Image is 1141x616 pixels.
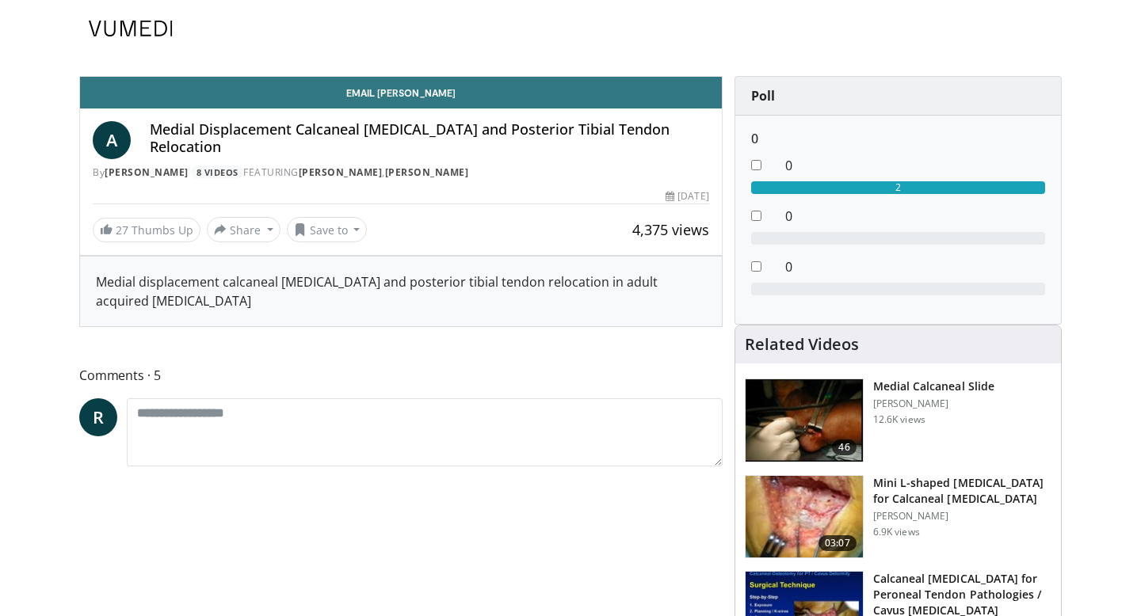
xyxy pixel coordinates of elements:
dd: 0 [773,156,1057,175]
span: 03:07 [819,535,857,551]
span: 4,375 views [632,220,709,239]
a: 03:07 Mini L-shaped [MEDICAL_DATA] for Calcaneal [MEDICAL_DATA] [PERSON_NAME] 6.9K views [745,475,1051,559]
a: 46 Medial Calcaneal Slide [PERSON_NAME] 12.6K views [745,378,1051,462]
h3: Mini L-shaped [MEDICAL_DATA] for Calcaneal [MEDICAL_DATA] [873,475,1051,507]
span: Comments 5 [79,365,723,386]
a: [PERSON_NAME] [105,165,189,179]
div: 2 [751,181,1045,194]
p: 12.6K views [873,413,925,426]
a: 8 Videos [191,165,243,179]
dd: 0 [773,257,1057,276]
strong: Poll [751,87,775,105]
a: 27 Thumbs Up [93,218,200,242]
img: VuMedi Logo [89,21,173,36]
a: R [79,398,117,436]
a: Email [PERSON_NAME] [80,77,722,108]
span: 27 [116,222,128,238]
h4: Related Videos [745,335,859,354]
img: sanhudo_mini_L_3.png.150x105_q85_crop-smart_upscale.jpg [746,476,863,558]
p: 6.9K views [873,526,920,538]
h6: 0 [751,131,1045,146]
img: 1227497_3.png.150x105_q85_crop-smart_upscale.jpg [746,379,863,462]
h4: Medial Displacement Calcaneal [MEDICAL_DATA] and Posterior Tibial Tendon Relocation [150,121,709,155]
button: Save to [287,217,368,242]
dd: 0 [773,207,1057,226]
p: [PERSON_NAME] [873,397,994,410]
a: [PERSON_NAME] [385,165,469,179]
div: By FEATURING , [93,165,709,180]
button: Share [207,217,280,242]
span: 46 [832,439,856,455]
a: [PERSON_NAME] [299,165,383,179]
div: [DATE] [666,189,708,203]
div: Medial displacement calcaneal [MEDICAL_DATA] and posterior tibial tendon relocation in adult acqu... [96,272,706,310]
p: [PERSON_NAME] [873,510,1051,523]
a: A [93,121,131,159]
h3: Medial Calcaneal Slide [873,378,994,394]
